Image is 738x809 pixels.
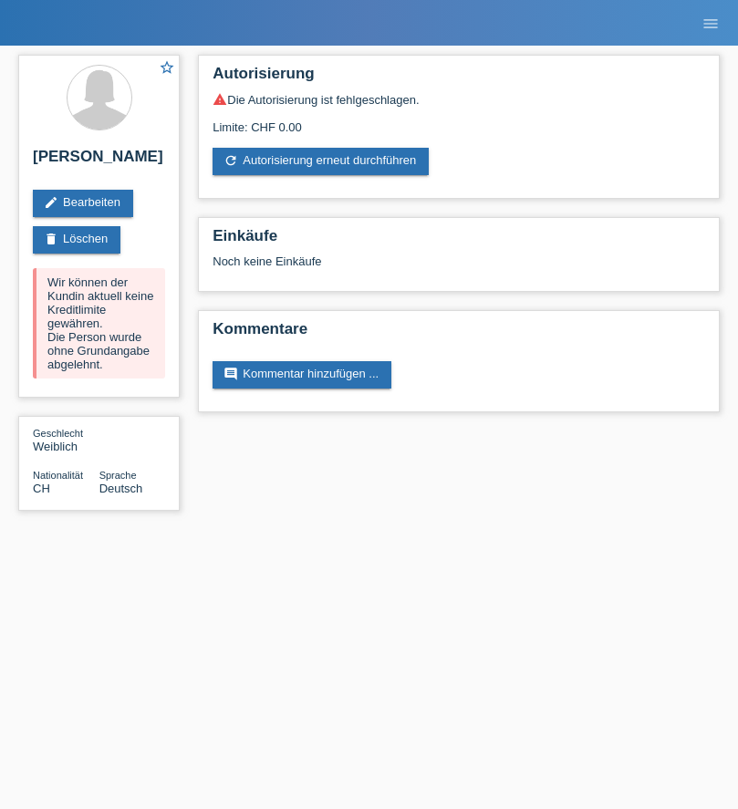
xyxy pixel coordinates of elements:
[213,92,227,107] i: warning
[99,482,143,495] span: Deutsch
[159,59,175,76] i: star_border
[692,17,729,28] a: menu
[213,254,705,282] div: Noch keine Einkäufe
[33,482,50,495] span: Schweiz
[702,15,720,33] i: menu
[213,107,705,134] div: Limite: CHF 0.00
[223,367,238,381] i: comment
[44,195,58,210] i: edit
[33,148,165,175] h2: [PERSON_NAME]
[223,153,238,168] i: refresh
[213,361,391,389] a: commentKommentar hinzufügen ...
[213,227,705,254] h2: Einkäufe
[33,470,83,481] span: Nationalität
[213,92,705,107] div: Die Autorisierung ist fehlgeschlagen.
[213,148,429,175] a: refreshAutorisierung erneut durchführen
[213,320,705,347] h2: Kommentare
[33,428,83,439] span: Geschlecht
[44,232,58,246] i: delete
[33,226,120,254] a: deleteLöschen
[33,190,133,217] a: editBearbeiten
[213,65,705,92] h2: Autorisierung
[99,470,137,481] span: Sprache
[33,426,99,453] div: Weiblich
[159,59,175,78] a: star_border
[33,268,165,379] div: Wir können der Kundin aktuell keine Kreditlimite gewähren. Die Person wurde ohne Grundangabe abge...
